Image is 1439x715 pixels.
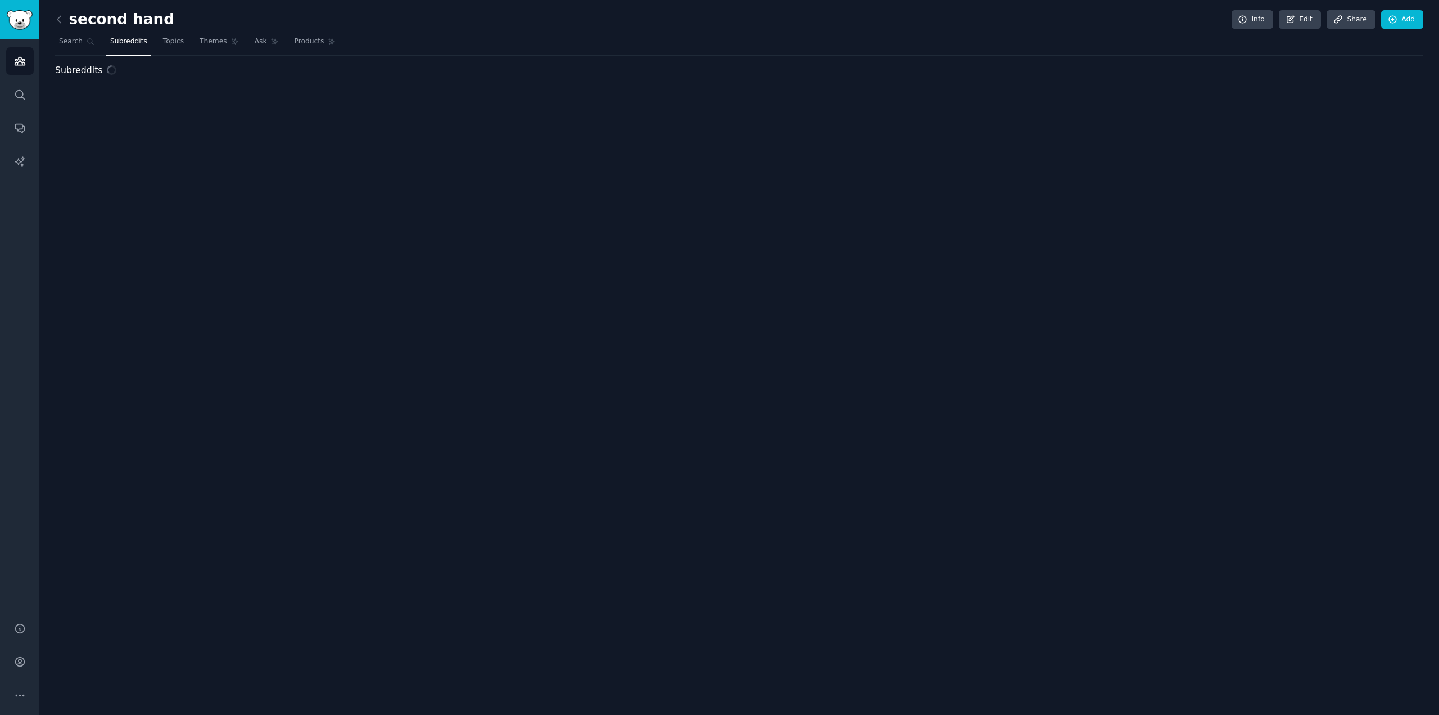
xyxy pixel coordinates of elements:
a: Themes [196,33,243,56]
a: Share [1327,10,1375,29]
a: Search [55,33,98,56]
a: Info [1232,10,1273,29]
h2: second hand [55,11,174,29]
img: GummySearch logo [7,10,33,30]
span: Subreddits [55,64,103,78]
a: Edit [1279,10,1321,29]
a: Products [291,33,340,56]
a: Topics [159,33,188,56]
a: Ask [251,33,283,56]
span: Themes [200,37,227,47]
a: Add [1381,10,1423,29]
span: Ask [255,37,267,47]
span: Topics [163,37,184,47]
span: Products [295,37,324,47]
span: Subreddits [110,37,147,47]
span: Search [59,37,83,47]
a: Subreddits [106,33,151,56]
